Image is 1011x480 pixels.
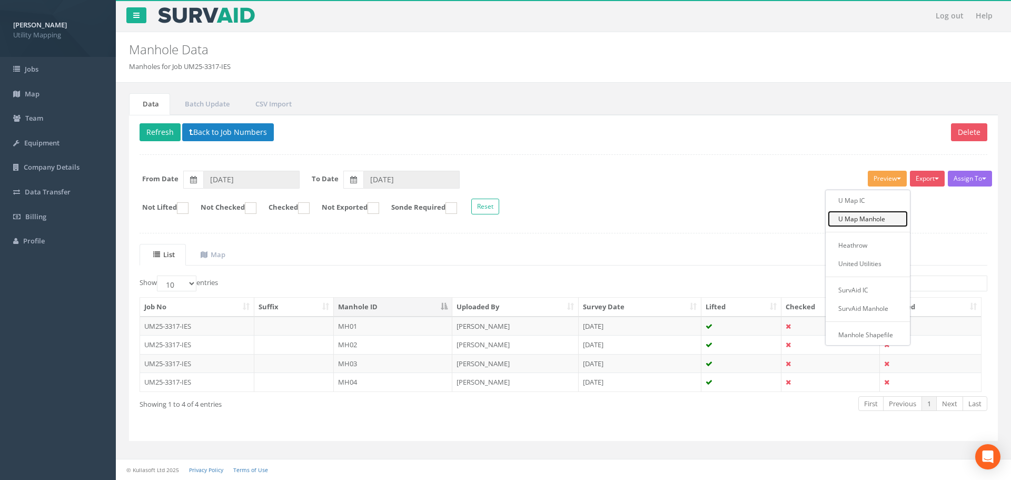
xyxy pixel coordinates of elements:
td: MH04 [334,373,452,391]
button: Assign To [948,171,992,187]
th: Exported: activate to sort column ascending [880,298,981,317]
a: U Map Manhole [828,211,908,227]
div: Open Intercom Messenger [975,444,1000,469]
a: Manhole Shapefile [828,327,908,343]
input: To Date [363,171,460,189]
label: Not Checked [190,202,256,214]
a: Last [963,396,987,412]
label: To Date [312,174,339,184]
input: From Date [203,171,300,189]
span: Utility Mapping [13,30,103,40]
button: Export [910,171,945,187]
uib-tab-heading: Map [201,250,225,259]
span: Team [25,113,43,123]
span: Company Details [24,162,80,172]
div: Showing 1 to 4 of 4 entries [140,395,483,409]
a: Previous [883,396,922,412]
a: U Map IC [828,192,908,209]
button: Back to Job Numbers [182,123,274,141]
th: Suffix: activate to sort column ascending [254,298,334,317]
td: MH01 [334,317,452,336]
li: Manholes for Job UM25-3317-IES [129,62,231,72]
a: [PERSON_NAME] Utility Mapping [13,17,103,40]
a: SurvAid Manhole [828,300,908,317]
span: Map [25,89,39,99]
a: List [140,244,186,266]
label: Sonde Required [381,202,457,214]
td: UM25-3317-IES [140,317,254,336]
label: Not Exported [311,202,379,214]
a: Map [187,244,236,266]
td: [PERSON_NAME] [452,317,579,336]
label: Checked [258,202,310,214]
td: MH03 [334,354,452,373]
th: Manhole ID: activate to sort column descending [334,298,452,317]
span: Billing [25,212,46,221]
td: UM25-3317-IES [140,354,254,373]
a: Heathrow [828,237,908,253]
td: UM25-3317-IES [140,373,254,391]
td: [PERSON_NAME] [452,373,579,391]
small: © Kullasoft Ltd 2025 [126,466,179,474]
td: [DATE] [579,373,701,391]
th: Survey Date: activate to sort column ascending [579,298,701,317]
button: Delete [951,123,987,141]
td: [DATE] [579,354,701,373]
button: Refresh [140,123,181,141]
label: Not Lifted [132,202,189,214]
button: Reset [471,199,499,214]
select: Showentries [157,276,196,291]
th: Lifted: activate to sort column ascending [701,298,782,317]
a: Privacy Policy [189,466,223,474]
a: SurvAid IC [828,282,908,298]
a: Next [936,396,963,412]
label: Search: [865,276,987,291]
a: 1 [921,396,937,412]
span: Data Transfer [25,187,71,197]
a: CSV Import [242,93,303,115]
a: First [858,396,884,412]
label: From Date [142,174,179,184]
span: Jobs [25,64,38,74]
span: Equipment [24,138,60,148]
th: Checked: activate to sort column ascending [781,298,880,317]
strong: [PERSON_NAME] [13,20,67,30]
a: Data [129,93,170,115]
label: Show entries [140,276,218,291]
td: [PERSON_NAME] [452,354,579,373]
td: UM25-3317-IES [140,335,254,354]
a: United Utilities [828,256,908,272]
button: Preview [868,171,907,187]
a: Batch Update [171,93,241,115]
td: [PERSON_NAME] [452,335,579,354]
th: Uploaded By: activate to sort column ascending [452,298,579,317]
uib-tab-heading: List [153,250,175,259]
th: Job No: activate to sort column ascending [140,298,254,317]
a: Terms of Use [233,466,268,474]
td: [DATE] [579,317,701,336]
td: [DATE] [579,335,701,354]
input: Search: [891,276,987,291]
td: MH02 [334,335,452,354]
span: Profile [23,236,45,246]
h2: Manhole Data [129,43,850,56]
